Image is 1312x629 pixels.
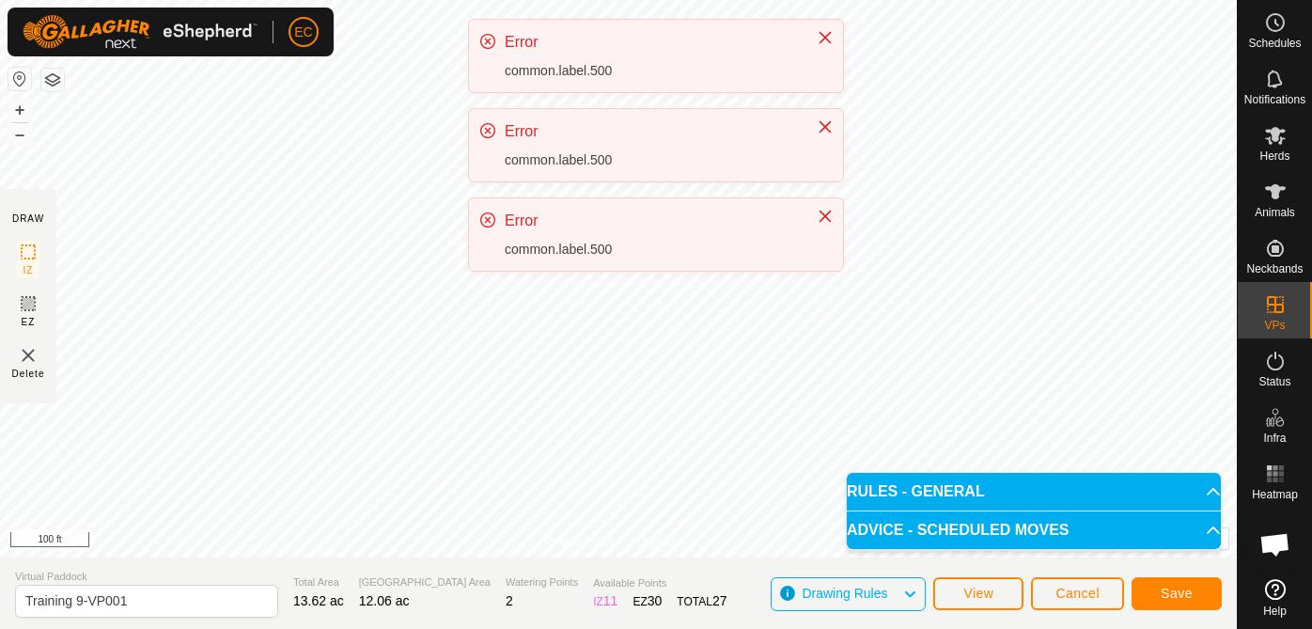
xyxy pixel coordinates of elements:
[963,586,993,601] span: View
[603,593,618,608] span: 11
[847,511,1221,549] p-accordion-header: ADVICE - SCHEDULED MOVES
[12,367,45,381] span: Delete
[1246,263,1303,275] span: Neckbands
[8,99,31,121] button: +
[847,523,1069,538] span: ADVICE - SCHEDULED MOVES
[637,533,693,550] a: Contact Us
[505,210,798,232] div: Error
[1259,150,1289,162] span: Herds
[847,473,1221,511] p-accordion-header: RULES - GENERAL
[23,15,258,49] img: Gallagher Logo
[544,533,615,550] a: Privacy Policy
[593,591,617,611] div: IZ
[847,484,985,499] span: RULES - GENERAL
[294,23,312,42] span: EC
[1247,516,1304,573] div: Open chat
[12,212,44,226] div: DRAW
[505,31,798,54] div: Error
[1263,432,1286,444] span: Infra
[23,263,34,277] span: IZ
[1264,320,1285,331] span: VPs
[1248,38,1301,49] span: Schedules
[1132,577,1222,610] button: Save
[712,593,727,608] span: 27
[1161,586,1193,601] span: Save
[812,203,838,229] button: Close
[812,24,838,51] button: Close
[359,593,410,608] span: 12.06 ac
[1255,207,1295,218] span: Animals
[648,593,663,608] span: 30
[633,591,662,611] div: EZ
[359,574,491,590] span: [GEOGRAPHIC_DATA] Area
[1238,572,1312,624] a: Help
[293,593,344,608] span: 13.62 ac
[1258,376,1290,387] span: Status
[505,240,798,259] div: common.label.500
[1263,605,1287,617] span: Help
[802,586,887,601] span: Drawing Rules
[8,68,31,90] button: Reset Map
[505,61,798,81] div: common.label.500
[1055,586,1100,601] span: Cancel
[506,593,513,608] span: 2
[15,569,278,585] span: Virtual Paddock
[22,315,36,329] span: EZ
[505,150,798,170] div: common.label.500
[593,575,726,591] span: Available Points
[1244,94,1305,105] span: Notifications
[8,123,31,146] button: –
[41,69,64,91] button: Map Layers
[505,120,798,143] div: Error
[1252,489,1298,500] span: Heatmap
[17,344,39,367] img: VP
[1031,577,1124,610] button: Cancel
[933,577,1023,610] button: View
[506,574,578,590] span: Watering Points
[293,574,344,590] span: Total Area
[677,591,726,611] div: TOTAL
[812,114,838,140] button: Close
